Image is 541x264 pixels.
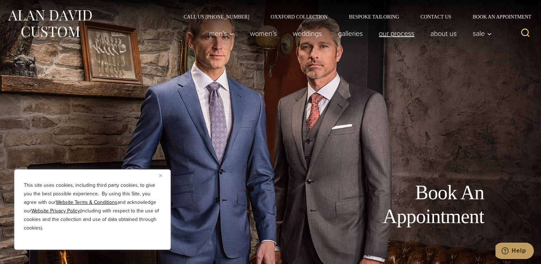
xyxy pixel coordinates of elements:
a: Website Terms & Conditions [56,199,117,206]
a: Galleries [330,26,371,41]
img: Close [159,174,162,177]
img: Alan David Custom [7,8,92,39]
a: Website Privacy Policy [31,207,80,215]
a: Our Process [371,26,423,41]
p: This site uses cookies, including third party cookies, to give you the best possible experience. ... [24,181,161,232]
nav: Primary Navigation [201,26,496,41]
a: weddings [285,26,330,41]
button: View Search Form [517,25,534,42]
nav: Secondary Navigation [173,14,534,19]
a: Women’s [242,26,285,41]
a: Bespoke Tailoring [338,14,410,19]
a: About Us [423,26,465,41]
iframe: Opens a widget where you can chat to one of our agents [495,243,534,260]
a: Book an Appointment [462,14,534,19]
h1: Book An Appointment [324,181,484,228]
a: Call Us [PHONE_NUMBER] [173,14,260,19]
button: Sale sub menu toggle [465,26,496,41]
button: Close [159,171,168,180]
button: Child menu of Men’s [201,26,242,41]
a: Oxxford Collection [260,14,338,19]
a: Contact Us [410,14,462,19]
